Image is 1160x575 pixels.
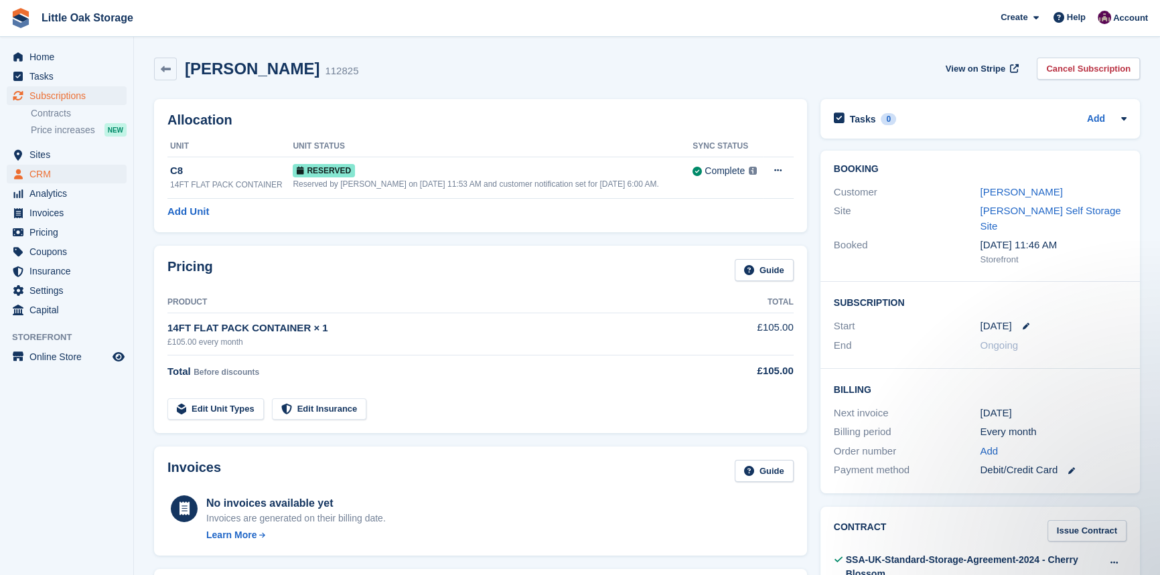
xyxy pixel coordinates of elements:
[834,424,981,440] div: Billing period
[940,58,1021,80] a: View on Stripe
[167,136,293,157] th: Unit
[7,347,127,366] a: menu
[7,262,127,280] a: menu
[1098,11,1111,24] img: Morgen Aujla
[834,382,1127,396] h2: Billing
[104,123,127,137] div: NEW
[293,136,693,157] th: Unit Status
[31,124,95,137] span: Price increases
[946,62,1005,76] span: View on Stripe
[12,331,133,344] span: Storefront
[7,145,127,164] a: menu
[834,444,981,459] div: Order number
[185,60,319,78] h2: [PERSON_NAME]
[29,48,110,66] span: Home
[31,107,127,120] a: Contracts
[1001,11,1027,24] span: Create
[1087,112,1105,127] a: Add
[167,204,209,220] a: Add Unit
[980,463,1127,478] div: Debit/Credit Card
[29,223,110,242] span: Pricing
[167,336,697,348] div: £105.00 every month
[167,259,213,281] h2: Pricing
[980,444,998,459] a: Add
[29,165,110,183] span: CRM
[705,164,745,178] div: Complete
[29,301,110,319] span: Capital
[7,165,127,183] a: menu
[7,242,127,261] a: menu
[7,223,127,242] a: menu
[29,242,110,261] span: Coupons
[7,184,127,203] a: menu
[850,113,876,125] h2: Tasks
[29,67,110,86] span: Tasks
[749,167,757,175] img: icon-info-grey-7440780725fd019a000dd9b08b2336e03edf1995a4989e88bcd33f0948082b44.svg
[834,406,981,421] div: Next invoice
[111,349,127,365] a: Preview store
[980,238,1127,253] div: [DATE] 11:46 AM
[735,460,794,482] a: Guide
[206,511,386,525] div: Invoices are generated on their billing date.
[697,313,793,355] td: £105.00
[272,398,367,420] a: Edit Insurance
[29,281,110,300] span: Settings
[980,253,1127,266] div: Storefront
[834,164,1127,175] h2: Booking
[29,262,110,280] span: Insurance
[980,406,1127,421] div: [DATE]
[834,238,981,266] div: Booked
[7,86,127,105] a: menu
[206,528,257,542] div: Learn More
[1047,520,1127,542] a: Issue Contract
[167,398,264,420] a: Edit Unit Types
[735,259,794,281] a: Guide
[834,203,981,234] div: Site
[980,186,1062,197] a: [PERSON_NAME]
[170,179,293,191] div: 14FT FLAT PACK CONTAINER
[1067,11,1086,24] span: Help
[834,319,981,334] div: Start
[206,528,386,542] a: Learn More
[834,520,887,542] h2: Contract
[29,184,110,203] span: Analytics
[7,48,127,66] a: menu
[167,292,697,313] th: Product
[693,136,763,157] th: Sync Status
[1037,58,1140,80] a: Cancel Subscription
[194,367,259,377] span: Before discounts
[29,145,110,164] span: Sites
[170,163,293,179] div: C8
[834,295,1127,309] h2: Subscription
[7,281,127,300] a: menu
[206,495,386,511] div: No invoices available yet
[29,347,110,366] span: Online Store
[980,319,1011,334] time: 2025-10-11 00:00:00 UTC
[29,86,110,105] span: Subscriptions
[980,424,1127,440] div: Every month
[293,164,355,177] span: Reserved
[834,185,981,200] div: Customer
[293,178,693,190] div: Reserved by [PERSON_NAME] on [DATE] 11:53 AM and customer notification set for [DATE] 6:00 AM.
[7,203,127,222] a: menu
[167,365,191,377] span: Total
[980,205,1120,232] a: [PERSON_NAME] Self Storage Site
[1113,11,1148,25] span: Account
[167,321,697,336] div: 14FT FLAT PACK CONTAINER × 1
[7,67,127,86] a: menu
[697,292,793,313] th: Total
[980,339,1018,351] span: Ongoing
[881,113,896,125] div: 0
[167,460,221,482] h2: Invoices
[7,301,127,319] a: menu
[11,8,31,28] img: stora-icon-8386f47178a22dfd0bd8f6a31ec36ba5ce8667c1dd55bd0f319d3a0aa187defe.svg
[325,64,358,79] div: 112825
[834,463,981,478] div: Payment method
[36,7,139,29] a: Little Oak Storage
[834,338,981,353] div: End
[697,363,793,379] div: £105.00
[167,112,794,128] h2: Allocation
[31,122,127,137] a: Price increases NEW
[29,203,110,222] span: Invoices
